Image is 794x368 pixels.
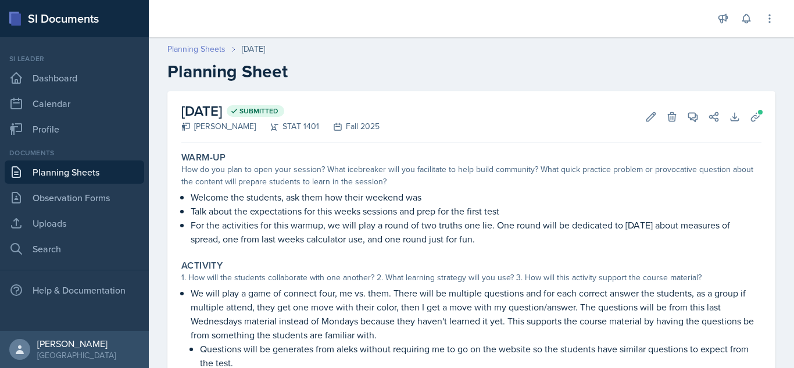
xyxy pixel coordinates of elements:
[181,260,223,271] label: Activity
[5,278,144,302] div: Help & Documentation
[5,92,144,115] a: Calendar
[181,271,761,284] div: 1. How will the students collaborate with one another? 2. What learning strategy will you use? 3....
[191,204,761,218] p: Talk about the expectations for this weeks sessions and prep for the first test
[191,286,761,342] p: We will play a game of connect four, me vs. them. There will be multiple questions and for each c...
[319,120,380,133] div: Fall 2025
[5,212,144,235] a: Uploads
[5,117,144,141] a: Profile
[181,120,256,133] div: [PERSON_NAME]
[5,237,144,260] a: Search
[37,349,116,361] div: [GEOGRAPHIC_DATA]
[181,152,226,163] label: Warm-Up
[5,186,144,209] a: Observation Forms
[5,66,144,90] a: Dashboard
[5,148,144,158] div: Documents
[181,163,761,188] div: How do you plan to open your session? What icebreaker will you facilitate to help build community...
[37,338,116,349] div: [PERSON_NAME]
[5,53,144,64] div: Si leader
[167,61,775,82] h2: Planning Sheet
[256,120,319,133] div: STAT 1401
[239,106,278,116] span: Submitted
[191,190,761,204] p: Welcome the students, ask them how their weekend was
[242,43,265,55] div: [DATE]
[5,160,144,184] a: Planning Sheets
[167,43,226,55] a: Planning Sheets
[181,101,380,122] h2: [DATE]
[191,218,761,246] p: For the activities for this warmup, we will play a round of two truths one lie. One round will be...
